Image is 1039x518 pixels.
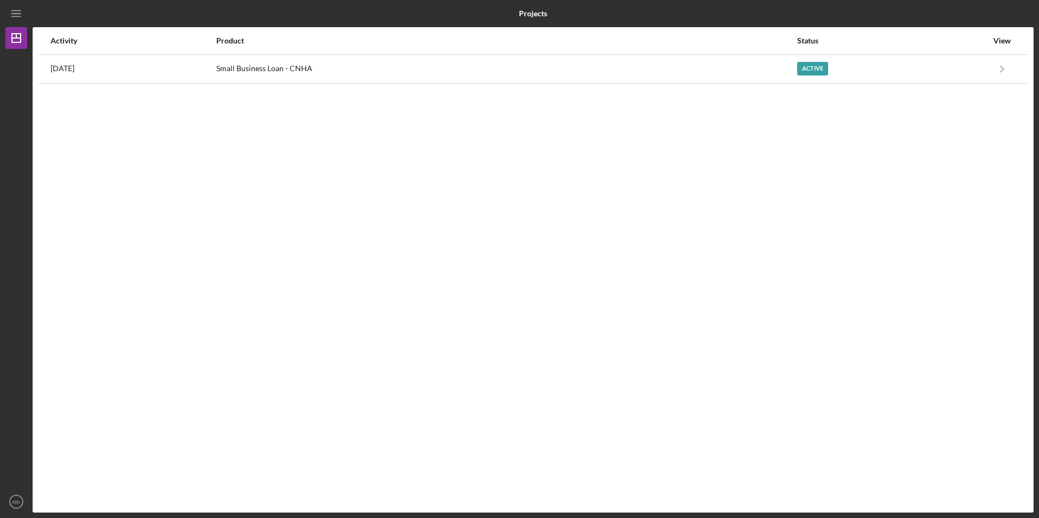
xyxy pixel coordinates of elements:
div: Small Business Loan - CNHA [216,55,796,83]
b: Projects [519,9,547,18]
div: Status [797,36,987,45]
time: 2025-08-09 00:11 [51,64,74,73]
div: Product [216,36,796,45]
div: Active [797,62,828,75]
button: MK [5,491,27,513]
div: View [988,36,1016,45]
div: Activity [51,36,215,45]
text: MK [12,499,21,505]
